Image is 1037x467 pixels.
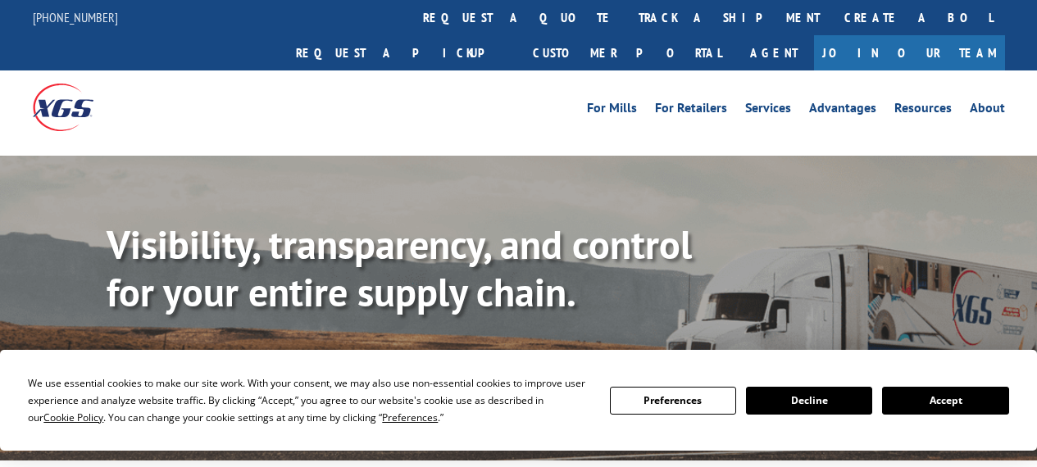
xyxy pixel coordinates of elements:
a: About [970,102,1005,120]
a: Request a pickup [284,35,521,70]
a: Customer Portal [521,35,734,70]
div: We use essential cookies to make our site work. With your consent, we may also use non-essential ... [28,374,589,426]
a: Resources [894,102,952,120]
button: Accept [882,387,1008,415]
a: For Mills [587,102,637,120]
a: [PHONE_NUMBER] [33,9,118,25]
span: Preferences [382,410,438,424]
a: Agent [734,35,814,70]
a: Advantages [809,102,876,120]
span: Cookie Policy [43,410,103,424]
button: Decline [746,387,872,415]
button: Preferences [610,387,736,415]
a: Services [745,102,791,120]
b: Visibility, transparency, and control for your entire supply chain. [107,219,692,317]
a: Join Our Team [814,35,1005,70]
a: For Retailers [655,102,727,120]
